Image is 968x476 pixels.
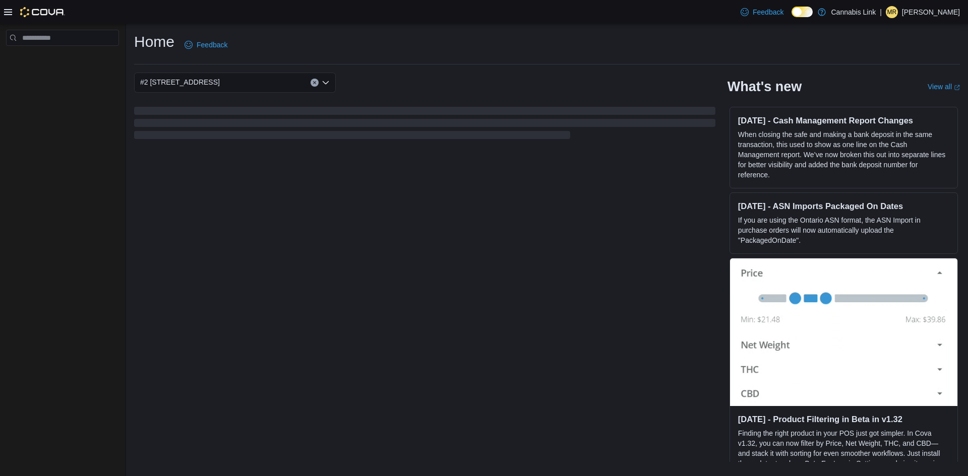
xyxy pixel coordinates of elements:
[902,6,960,18] p: [PERSON_NAME]
[738,414,949,424] h3: [DATE] - Product Filtering in Beta in v1.32
[928,83,960,91] a: View allExternal link
[954,85,960,91] svg: External link
[134,32,174,52] h1: Home
[322,79,330,87] button: Open list of options
[737,2,788,22] a: Feedback
[197,40,227,50] span: Feedback
[6,48,119,72] nav: Complex example
[792,7,813,17] input: Dark Mode
[738,129,949,180] p: When closing the safe and making a bank deposit in the same transaction, this used to show as one...
[804,459,849,467] em: Beta Features
[886,6,898,18] div: Maria Rodriguez
[738,215,949,245] p: If you are using the Ontario ASN format, the ASN Import in purchase orders will now automatically...
[140,76,220,88] span: #2 [STREET_ADDRESS]
[738,115,949,125] h3: [DATE] - Cash Management Report Changes
[180,35,231,55] a: Feedback
[880,6,882,18] p: |
[20,7,65,17] img: Cova
[738,201,949,211] h3: [DATE] - ASN Imports Packaged On Dates
[311,79,319,87] button: Clear input
[887,6,897,18] span: MR
[831,6,876,18] p: Cannabis Link
[134,109,715,141] span: Loading
[753,7,783,17] span: Feedback
[728,79,802,95] h2: What's new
